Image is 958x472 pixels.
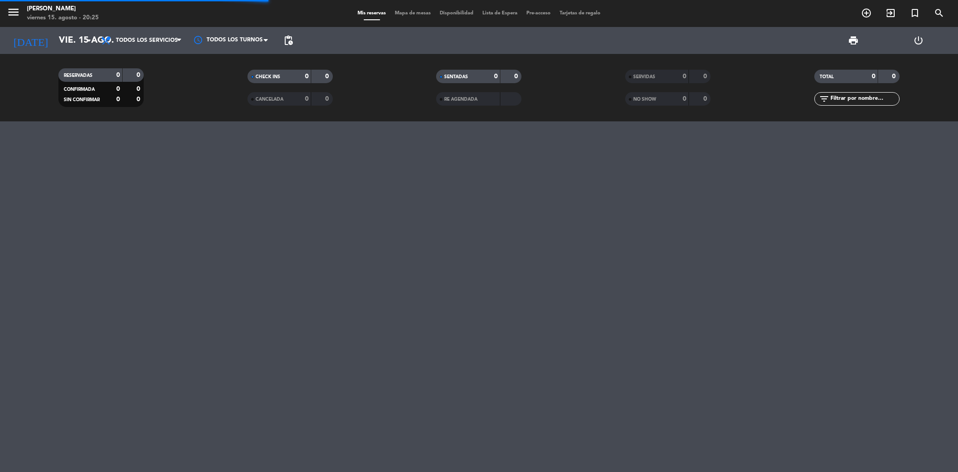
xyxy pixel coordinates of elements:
span: RESERVADAS [64,73,93,78]
span: SENTADAS [444,75,468,79]
strong: 0 [325,96,331,102]
button: menu [7,5,20,22]
i: power_settings_new [913,35,924,46]
span: CANCELADA [256,97,283,102]
i: search [934,8,945,18]
span: Mapa de mesas [390,11,435,16]
strong: 0 [305,73,309,80]
i: filter_list [819,94,830,104]
strong: 0 [703,73,709,80]
div: [PERSON_NAME] [27,4,99,13]
span: CONFIRMADA [64,87,95,92]
strong: 0 [116,96,120,102]
span: Mis reservas [353,11,390,16]
strong: 0 [137,86,142,92]
strong: 0 [137,72,142,78]
span: SIN CONFIRMAR [64,98,100,102]
strong: 0 [683,96,686,102]
i: exit_to_app [885,8,896,18]
strong: 0 [305,96,309,102]
strong: 0 [116,86,120,92]
span: pending_actions [283,35,294,46]
div: viernes 15. agosto - 20:25 [27,13,99,22]
i: turned_in_not [909,8,920,18]
input: Filtrar por nombre... [830,94,899,104]
span: RE AGENDADA [444,97,477,102]
strong: 0 [137,96,142,102]
span: Disponibilidad [435,11,478,16]
strong: 0 [494,73,498,80]
i: [DATE] [7,31,54,50]
span: CHECK INS [256,75,280,79]
strong: 0 [514,73,520,80]
span: TOTAL [820,75,834,79]
strong: 0 [116,72,120,78]
span: SERVIDAS [633,75,655,79]
div: LOG OUT [886,27,951,54]
span: Pre-acceso [522,11,555,16]
span: Todos los servicios [116,37,178,44]
span: Tarjetas de regalo [555,11,605,16]
i: add_circle_outline [861,8,872,18]
span: Lista de Espera [478,11,522,16]
strong: 0 [325,73,331,80]
span: print [848,35,859,46]
strong: 0 [703,96,709,102]
i: arrow_drop_down [84,35,94,46]
i: menu [7,5,20,19]
strong: 0 [892,73,897,80]
strong: 0 [683,73,686,80]
strong: 0 [872,73,875,80]
span: NO SHOW [633,97,656,102]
